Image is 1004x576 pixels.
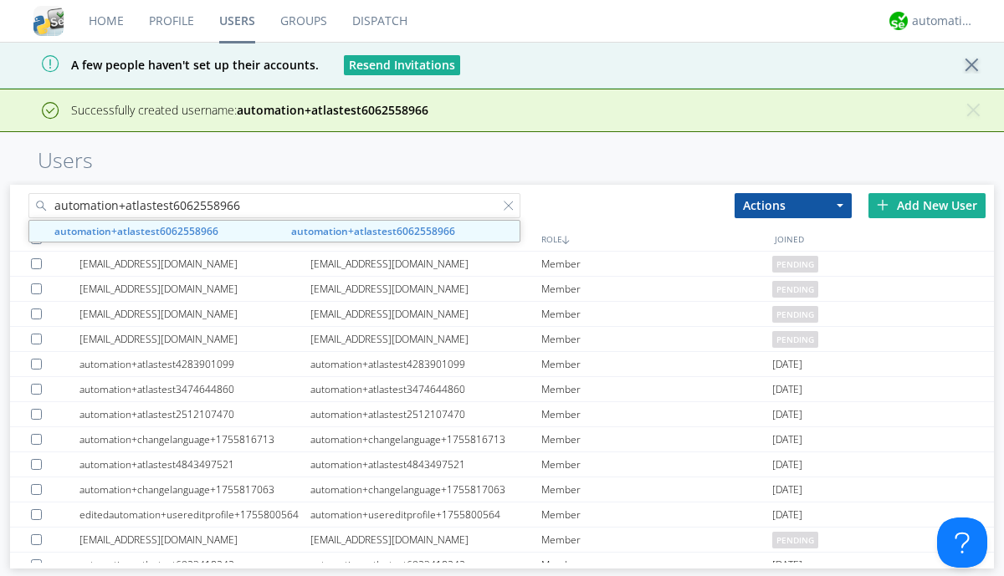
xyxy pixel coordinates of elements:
[541,277,772,301] div: Member
[310,377,541,401] div: automation+atlastest3474644860
[310,528,541,552] div: [EMAIL_ADDRESS][DOMAIN_NAME]
[10,477,994,502] a: automation+changelanguage+1755817063automation+changelanguage+1755817063Member[DATE]
[877,199,889,211] img: plus.svg
[868,193,986,218] div: Add New User
[10,452,994,477] a: automation+atlastest4843497521automation+atlastest4843497521Member[DATE]
[937,517,987,568] iframe: Toggle Customer Support
[10,377,994,402] a: automation+atlastest3474644860automation+atlastest3474644860Member[DATE]
[28,193,520,218] input: Search users
[10,327,994,352] a: [EMAIL_ADDRESS][DOMAIN_NAME][EMAIL_ADDRESS][DOMAIN_NAME]Memberpending
[54,224,218,238] strong: automation+atlastest6062558966
[10,502,994,528] a: editedautomation+usereditprofile+1755800564automation+usereditprofile+1755800564Member[DATE]
[772,452,802,477] span: [DATE]
[772,502,802,528] span: [DATE]
[79,277,310,301] div: [EMAIL_ADDRESS][DOMAIN_NAME]
[310,452,541,477] div: automation+atlastest4843497521
[771,227,1004,251] div: JOINED
[310,327,541,351] div: [EMAIL_ADDRESS][DOMAIN_NAME]
[79,452,310,477] div: automation+atlastest4843497521
[310,477,541,502] div: automation+changelanguage+1755817063
[10,302,994,327] a: [EMAIL_ADDRESS][DOMAIN_NAME][EMAIL_ADDRESS][DOMAIN_NAME]Memberpending
[772,256,818,273] span: pending
[541,252,772,276] div: Member
[541,377,772,401] div: Member
[310,402,541,426] div: automation+atlastest2512107470
[541,528,772,552] div: Member
[541,427,772,451] div: Member
[10,427,994,452] a: automation+changelanguage+1755816713automation+changelanguage+1755816713Member[DATE]
[71,102,428,118] span: Successfully created username:
[10,352,994,377] a: automation+atlastest4283901099automation+atlastest4283901099Member[DATE]
[541,402,772,426] div: Member
[33,6,64,36] img: cddb5a64eb264b2086981ab96f4c1ba7
[537,227,771,251] div: ROLE
[10,252,994,277] a: [EMAIL_ADDRESS][DOMAIN_NAME][EMAIL_ADDRESS][DOMAIN_NAME]Memberpending
[79,477,310,502] div: automation+changelanguage+1755817063
[310,427,541,451] div: automation+changelanguage+1755816713
[291,224,455,238] strong: automation+atlastest6062558966
[10,402,994,427] a: automation+atlastest2512107470automation+atlastest2512107470Member[DATE]
[79,352,310,376] div: automation+atlastest4283901099
[310,277,541,301] div: [EMAIL_ADDRESS][DOMAIN_NAME]
[541,452,772,477] div: Member
[310,252,541,276] div: [EMAIL_ADDRESS][DOMAIN_NAME]
[79,302,310,326] div: [EMAIL_ADDRESS][DOMAIN_NAME]
[79,252,310,276] div: [EMAIL_ADDRESS][DOMAIN_NAME]
[10,277,994,302] a: [EMAIL_ADDRESS][DOMAIN_NAME][EMAIL_ADDRESS][DOMAIN_NAME]Memberpending
[772,281,818,298] span: pending
[772,427,802,452] span: [DATE]
[541,352,772,376] div: Member
[772,331,818,348] span: pending
[79,502,310,527] div: editedautomation+usereditprofile+1755800564
[772,306,818,323] span: pending
[541,302,772,326] div: Member
[79,327,310,351] div: [EMAIL_ADDRESS][DOMAIN_NAME]
[772,377,802,402] span: [DATE]
[79,528,310,552] div: [EMAIL_ADDRESS][DOMAIN_NAME]
[79,377,310,401] div: automation+atlastest3474644860
[541,477,772,502] div: Member
[912,13,975,29] div: automation+atlas
[310,502,541,527] div: automation+usereditprofile+1755800564
[735,193,852,218] button: Actions
[889,12,908,30] img: d2d01cd9b4174d08988066c6d424eccd
[772,402,802,427] span: [DATE]
[310,352,541,376] div: automation+atlastest4283901099
[79,427,310,451] div: automation+changelanguage+1755816713
[772,532,818,548] span: pending
[310,302,541,326] div: [EMAIL_ADDRESS][DOMAIN_NAME]
[79,402,310,426] div: automation+atlastest2512107470
[541,327,772,351] div: Member
[237,102,428,118] strong: automation+atlastest6062558966
[10,528,994,553] a: [EMAIL_ADDRESS][DOMAIN_NAME][EMAIL_ADDRESS][DOMAIN_NAME]Memberpending
[541,502,772,527] div: Member
[13,57,319,73] span: A few people haven't set up their accounts.
[344,55,460,75] button: Resend Invitations
[772,477,802,502] span: [DATE]
[772,352,802,377] span: [DATE]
